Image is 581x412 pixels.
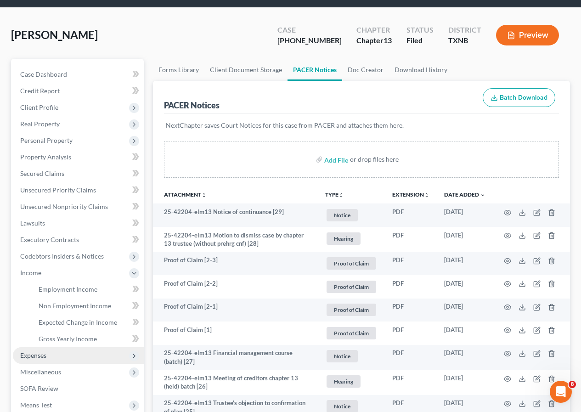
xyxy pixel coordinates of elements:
[31,314,144,331] a: Expected Change in Income
[153,370,318,395] td: 25-42204-elm13 Meeting of creditors chapter 13 (held) batch [26]
[448,25,481,35] div: District
[392,191,429,198] a: Extensionunfold_more
[385,322,437,345] td: PDF
[550,381,572,403] iframe: Intercom live chat
[483,88,555,107] button: Batch Download
[385,275,437,299] td: PDF
[356,25,392,35] div: Chapter
[20,401,52,409] span: Means Test
[166,121,557,130] p: NextChapter saves Court Notices for this case from PACER and attaches them here.
[448,35,481,46] div: TXNB
[342,59,389,81] a: Doc Creator
[327,327,376,339] span: Proof of Claim
[153,345,318,370] td: 25-42204-elm13 Financial management course (batch) [27]
[20,269,41,277] span: Income
[31,298,144,314] a: Non Employment Income
[569,381,576,388] span: 8
[164,100,220,111] div: PACER Notices
[153,299,318,322] td: Proof of Claim [2-1]
[327,350,358,362] span: Notice
[39,335,97,343] span: Gross Yearly Income
[327,375,361,388] span: Hearing
[437,370,493,395] td: [DATE]
[13,66,144,83] a: Case Dashboard
[20,70,67,78] span: Case Dashboard
[11,28,98,41] span: [PERSON_NAME]
[325,302,378,317] a: Proof of Claim
[13,83,144,99] a: Credit Report
[437,345,493,370] td: [DATE]
[437,275,493,299] td: [DATE]
[496,25,559,45] button: Preview
[20,252,104,260] span: Codebtors Insiders & Notices
[31,331,144,347] a: Gross Yearly Income
[13,198,144,215] a: Unsecured Nonpriority Claims
[424,192,429,198] i: unfold_more
[20,368,61,376] span: Miscellaneous
[325,374,378,389] a: Hearing
[13,380,144,397] a: SOFA Review
[350,155,399,164] div: or drop files here
[20,351,46,359] span: Expenses
[20,136,73,144] span: Personal Property
[406,25,434,35] div: Status
[327,209,358,221] span: Notice
[13,182,144,198] a: Unsecured Priority Claims
[20,219,45,227] span: Lawsuits
[356,35,392,46] div: Chapter
[500,94,547,102] span: Batch Download
[204,59,288,81] a: Client Document Storage
[13,231,144,248] a: Executory Contracts
[277,25,342,35] div: Case
[437,322,493,345] td: [DATE]
[31,281,144,298] a: Employment Income
[20,203,108,210] span: Unsecured Nonpriority Claims
[153,59,204,81] a: Forms Library
[480,192,485,198] i: expand_more
[153,227,318,252] td: 25-42204-elm13 Motion to dismiss case by chapter 13 trustee (without prehrg cnf) [28]
[327,281,376,293] span: Proof of Claim
[153,322,318,345] td: Proof of Claim [1]
[325,208,378,223] a: Notice
[13,165,144,182] a: Secured Claims
[385,252,437,275] td: PDF
[325,349,378,364] a: Notice
[385,203,437,227] td: PDF
[385,227,437,252] td: PDF
[20,87,60,95] span: Credit Report
[385,370,437,395] td: PDF
[277,35,342,46] div: [PHONE_NUMBER]
[39,318,117,326] span: Expected Change in Income
[389,59,453,81] a: Download History
[437,299,493,322] td: [DATE]
[20,103,58,111] span: Client Profile
[406,35,434,46] div: Filed
[437,203,493,227] td: [DATE]
[153,252,318,275] td: Proof of Claim [2-3]
[153,203,318,227] td: 25-42204-elm13 Notice of continuance [29]
[39,302,111,310] span: Non Employment Income
[325,326,378,341] a: Proof of Claim
[13,149,144,165] a: Property Analysis
[385,345,437,370] td: PDF
[20,186,96,194] span: Unsecured Priority Claims
[325,279,378,294] a: Proof of Claim
[385,299,437,322] td: PDF
[201,192,207,198] i: unfold_more
[327,257,376,270] span: Proof of Claim
[437,252,493,275] td: [DATE]
[327,304,376,316] span: Proof of Claim
[164,191,207,198] a: Attachmentunfold_more
[20,236,79,243] span: Executory Contracts
[288,59,342,81] a: PACER Notices
[437,227,493,252] td: [DATE]
[325,231,378,246] a: Hearing
[325,256,378,271] a: Proof of Claim
[39,285,97,293] span: Employment Income
[20,169,64,177] span: Secured Claims
[384,36,392,45] span: 13
[20,384,58,392] span: SOFA Review
[20,153,71,161] span: Property Analysis
[13,215,144,231] a: Lawsuits
[338,192,344,198] i: unfold_more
